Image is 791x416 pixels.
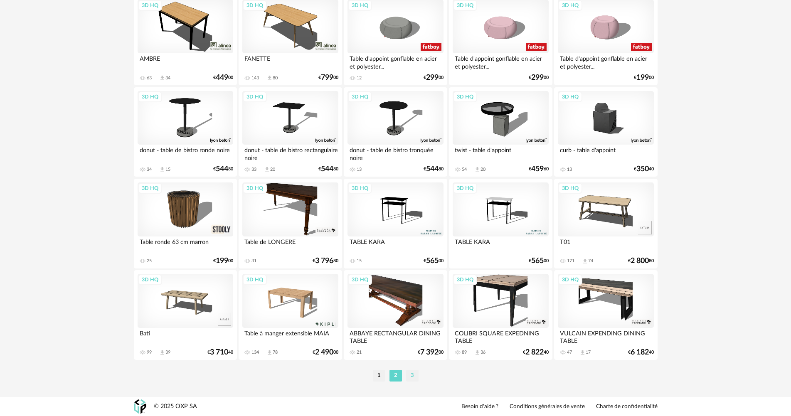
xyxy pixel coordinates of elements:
[357,350,362,355] div: 21
[147,167,152,172] div: 34
[558,91,582,102] div: 3D HQ
[213,75,233,81] div: € 00
[147,350,152,355] div: 99
[344,87,447,177] a: 3D HQ donut - table de bistro tronquée noire 13 €54480
[134,87,237,177] a: 3D HQ donut - table de bistro ronde noire 34 Download icon 15 €54480
[134,270,237,360] a: 3D HQ Bati 99 Download icon 39 €3 71040
[242,328,338,345] div: Table à manger extensible MAIA
[481,167,485,172] div: 20
[567,258,574,264] div: 171
[453,53,548,70] div: Table d'appoint gonflable en acier et polyester...
[529,75,549,81] div: € 00
[251,75,259,81] div: 143
[239,270,342,360] a: 3D HQ Table à manger extensible MAIA 134 Download icon 78 €2 49000
[449,179,552,268] a: 3D HQ TABLE KARA €56500
[315,350,333,355] span: 2 490
[243,183,267,194] div: 3D HQ
[318,75,338,81] div: € 00
[138,183,162,194] div: 3D HQ
[243,274,267,285] div: 3D HQ
[251,167,256,172] div: 33
[270,167,275,172] div: 20
[242,145,338,161] div: donut - table de bistro rectangulaire noire
[424,166,444,172] div: € 80
[165,167,170,172] div: 15
[474,166,481,172] span: Download icon
[510,403,585,411] a: Conditions générales de vente
[567,350,572,355] div: 47
[582,258,588,264] span: Download icon
[531,258,544,264] span: 565
[313,350,338,355] div: € 00
[588,258,593,264] div: 74
[239,87,342,177] a: 3D HQ donut - table de bistro rectangulaire noire 33 Download icon 20 €54480
[558,274,582,285] div: 3D HQ
[251,258,256,264] div: 31
[453,274,477,285] div: 3D HQ
[558,328,653,345] div: VULCAIN EXPENDING DINING TABLE
[159,75,165,81] span: Download icon
[347,328,443,345] div: ABBAYE RECTANGULAR DINING TABLE
[628,350,654,355] div: € 40
[213,166,233,172] div: € 80
[631,350,649,355] span: 6 182
[373,370,385,382] li: 1
[313,258,338,264] div: € 80
[134,179,237,268] a: 3D HQ Table ronde 63 cm marron 25 €19900
[318,166,338,172] div: € 80
[636,75,649,81] span: 199
[426,166,439,172] span: 544
[154,403,197,411] div: © 2025 OXP SA
[529,166,549,172] div: € 60
[634,166,654,172] div: € 40
[266,350,273,356] span: Download icon
[424,75,444,81] div: € 00
[579,350,586,356] span: Download icon
[634,75,654,81] div: € 00
[239,179,342,268] a: 3D HQ Table de LONGERE 31 €3 79680
[243,91,267,102] div: 3D HQ
[554,270,657,360] a: 3D HQ VULCAIN EXPENDING DINING TABLE 47 Download icon 17 €6 18240
[216,258,228,264] span: 199
[138,236,233,253] div: Table ronde 63 cm marron
[348,91,372,102] div: 3D HQ
[453,183,477,194] div: 3D HQ
[138,53,233,70] div: AMBRE
[558,236,653,253] div: T01
[159,166,165,172] span: Download icon
[389,370,402,382] li: 2
[348,183,372,194] div: 3D HQ
[347,236,443,253] div: TABLE KARA
[529,258,549,264] div: € 00
[210,350,228,355] span: 3 710
[426,75,439,81] span: 299
[165,75,170,81] div: 34
[357,75,362,81] div: 12
[449,270,552,360] a: 3D HQ COLIBRI SQUARE EXPEDNING TABLE 89 Download icon 36 €2 82240
[159,350,165,356] span: Download icon
[558,53,653,70] div: Table d'appoint gonflable en acier et polyester...
[344,179,447,268] a: 3D HQ TABLE KARA 15 €56500
[357,167,362,172] div: 13
[138,91,162,102] div: 3D HQ
[523,350,549,355] div: € 40
[462,350,467,355] div: 89
[264,166,270,172] span: Download icon
[631,258,649,264] span: 2 800
[213,258,233,264] div: € 00
[147,75,152,81] div: 63
[216,75,228,81] span: 449
[474,350,481,356] span: Download icon
[554,179,657,268] a: 3D HQ T01 171 Download icon 74 €2 80080
[531,75,544,81] span: 299
[636,166,649,172] span: 350
[462,167,467,172] div: 54
[453,236,548,253] div: TABLE KARA
[344,270,447,360] a: 3D HQ ABBAYE RECTANGULAR DINING TABLE 21 €7 39200
[453,145,548,161] div: twist - table d'appoint
[424,258,444,264] div: € 00
[207,350,233,355] div: € 40
[357,258,362,264] div: 15
[558,145,653,161] div: curb - table d'appoint
[147,258,152,264] div: 25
